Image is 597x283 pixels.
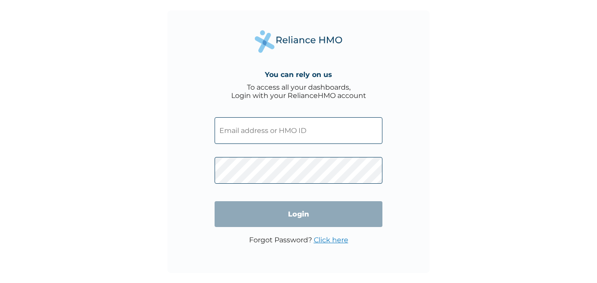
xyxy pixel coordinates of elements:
h4: You can rely on us [265,70,332,79]
a: Click here [314,236,348,244]
input: Login [215,201,382,227]
img: Reliance Health's Logo [255,30,342,52]
p: Forgot Password? [249,236,348,244]
div: To access all your dashboards, Login with your RelianceHMO account [231,83,366,100]
input: Email address or HMO ID [215,117,382,144]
